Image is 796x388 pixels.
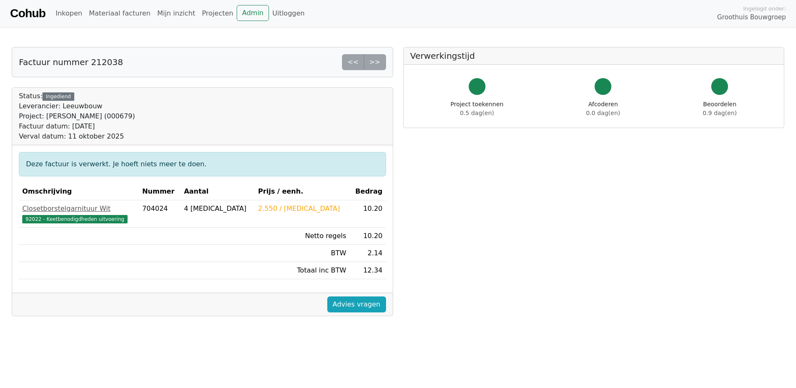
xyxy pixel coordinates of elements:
th: Bedrag [350,183,386,200]
div: Ingediend [42,92,74,101]
div: 2.550 / [MEDICAL_DATA] [258,204,346,214]
a: Admin [237,5,269,21]
span: 92022 - Keetbenodigdheden uitvoering [22,215,128,223]
span: 0.9 dag(en) [703,110,737,116]
div: 4 [MEDICAL_DATA] [184,204,251,214]
a: Uitloggen [269,5,308,22]
a: Materiaal facturen [86,5,154,22]
th: Omschrijving [19,183,139,200]
span: Ingelogd onder: [743,5,786,13]
div: Project: [PERSON_NAME] (000679) [19,111,135,121]
th: Nummer [139,183,180,200]
td: Netto regels [255,228,350,245]
a: Advies vragen [327,296,386,312]
span: 0.5 dag(en) [460,110,494,116]
th: Aantal [180,183,255,200]
div: Beoordelen [703,100,737,118]
a: Cohub [10,3,45,24]
div: Factuur datum: [DATE] [19,121,135,131]
h5: Verwerkingstijd [410,51,778,61]
h5: Factuur nummer 212038 [19,57,123,67]
div: Status: [19,91,135,142]
div: Closetborstelgarnituur Wit [22,204,136,214]
div: Project toekennen [451,100,504,118]
span: 0.0 dag(en) [586,110,620,116]
div: Deze factuur is verwerkt. Je hoeft niets meer te doen. [19,152,386,176]
td: BTW [255,245,350,262]
a: Projecten [198,5,237,22]
td: 10.20 [350,200,386,228]
a: Closetborstelgarnituur Wit92022 - Keetbenodigdheden uitvoering [22,204,136,224]
td: 704024 [139,200,180,228]
td: Totaal inc BTW [255,262,350,279]
div: Leverancier: Leeuwbouw [19,101,135,111]
span: Groothuis Bouwgroep [717,13,786,22]
div: Afcoderen [586,100,620,118]
td: 10.20 [350,228,386,245]
div: Verval datum: 11 oktober 2025 [19,131,135,142]
th: Prijs / eenh. [255,183,350,200]
a: Mijn inzicht [154,5,199,22]
td: 12.34 [350,262,386,279]
a: Inkopen [52,5,85,22]
td: 2.14 [350,245,386,262]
